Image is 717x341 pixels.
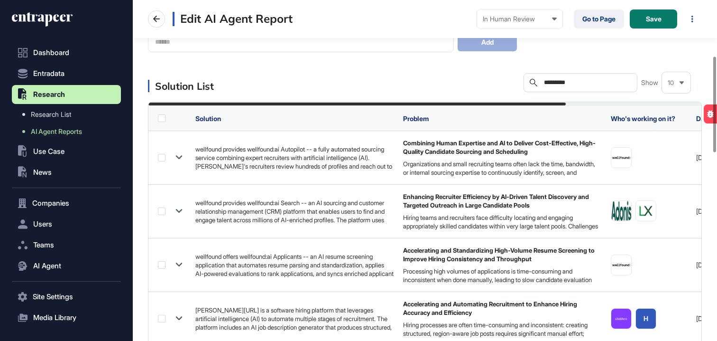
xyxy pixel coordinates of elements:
[195,145,394,170] div: wellfound provides wellfound:ai Autopilot -- a fully automated sourcing service combining expert ...
[668,79,674,86] span: 10
[641,79,658,86] span: Show
[31,111,71,118] span: Research List
[403,246,601,263] div: Accelerating and Standardizing High-Volume Resume Screening to Improve Hiring Consistency and Thr...
[12,256,121,275] button: AI Agent
[195,114,221,123] span: Solution
[33,148,64,155] span: Use Case
[32,199,69,207] span: Companies
[33,293,73,301] span: Site Settings
[195,306,394,332] div: [PERSON_NAME][URL] is a software hiring platform that leverages artificial intelligence (AI) to a...
[173,12,293,26] h3: Edit AI Agent Report
[611,147,632,168] a: image
[611,114,675,123] span: Who's working on it?
[195,199,394,224] div: wellfound provides wellfound:ai Search -- an AI sourcing and customer relationship management (CR...
[636,201,656,221] img: image
[403,300,601,317] div: Accelerating and Automating Recruitment to Enhance Hiring Accuracy and Efficiency
[33,262,61,270] span: AI Agent
[611,255,631,275] img: image
[12,64,121,83] button: Entradata
[17,123,121,140] a: AI Agent Reports
[12,215,121,234] button: Users
[12,163,121,182] button: News
[611,148,631,168] img: image
[12,142,121,161] button: Use Case
[403,267,601,293] div: Processing high volumes of applications is time-consuming and inconsistent when done manually, le...
[611,255,632,275] a: image
[12,287,121,306] button: Site Settings
[646,16,662,22] span: Save
[17,106,121,123] a: Research List
[643,315,648,322] div: H
[635,200,656,221] a: image
[33,70,64,77] span: Entradata
[403,160,601,185] div: Organizations and small recruiting teams often lack the time, bandwidth, or internal sourcing exp...
[611,201,631,221] img: image
[403,139,601,156] div: Combining Human Expertise and AI to Deliver Cost-Effective, High-Quality Candidate Sourcing and S...
[12,43,121,62] a: Dashboard
[403,114,429,123] span: Problem
[148,80,214,92] div: Solution List
[12,85,121,104] button: Research
[33,241,54,249] span: Teams
[31,128,82,135] span: AI Agent Reports
[12,236,121,255] button: Teams
[611,309,631,329] img: image
[635,308,656,329] a: H
[33,49,69,57] span: Dashboard
[33,169,52,176] span: News
[403,192,601,209] div: Enhancing Recruiter Efficiency by AI-Driven Talent Discovery and Targeted Outreach in Large Candi...
[403,213,601,239] div: Hiring teams and recruiters face difficulty locating and engaging appropriately skilled candidate...
[12,308,121,327] button: Media Library
[483,15,557,23] div: In Human Review
[611,308,632,329] a: image
[33,91,65,98] span: Research
[33,220,52,228] span: Users
[630,9,677,28] button: Save
[574,9,624,28] a: Go to Page
[33,314,76,322] span: Media Library
[195,252,394,278] div: wellfound offers wellfound:ai Applicants -- an AI resume screening application that automates res...
[611,200,632,221] a: image
[12,194,121,213] button: Companies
